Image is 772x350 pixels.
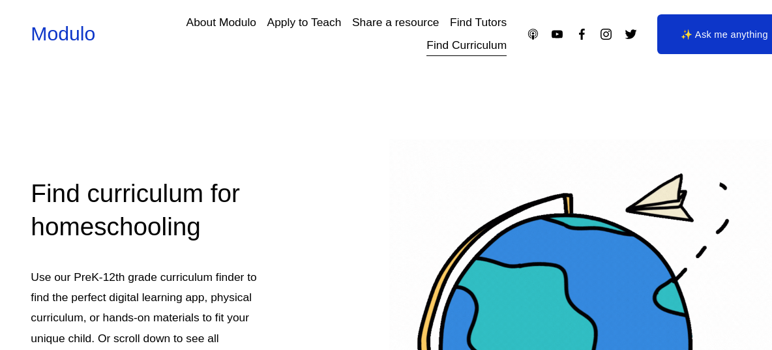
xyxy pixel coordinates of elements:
a: About Modulo [186,12,256,35]
a: Modulo [31,23,95,44]
a: Find Tutors [450,12,507,35]
a: Share a resource [352,12,439,35]
a: Instagram [599,27,613,41]
a: Twitter [624,27,638,41]
a: Apple Podcasts [526,27,540,41]
a: YouTube [550,27,564,41]
a: Facebook [575,27,589,41]
a: Find Curriculum [426,35,507,57]
h2: Find curriculum for homeschooling [31,177,263,244]
a: Apply to Teach [267,12,342,35]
